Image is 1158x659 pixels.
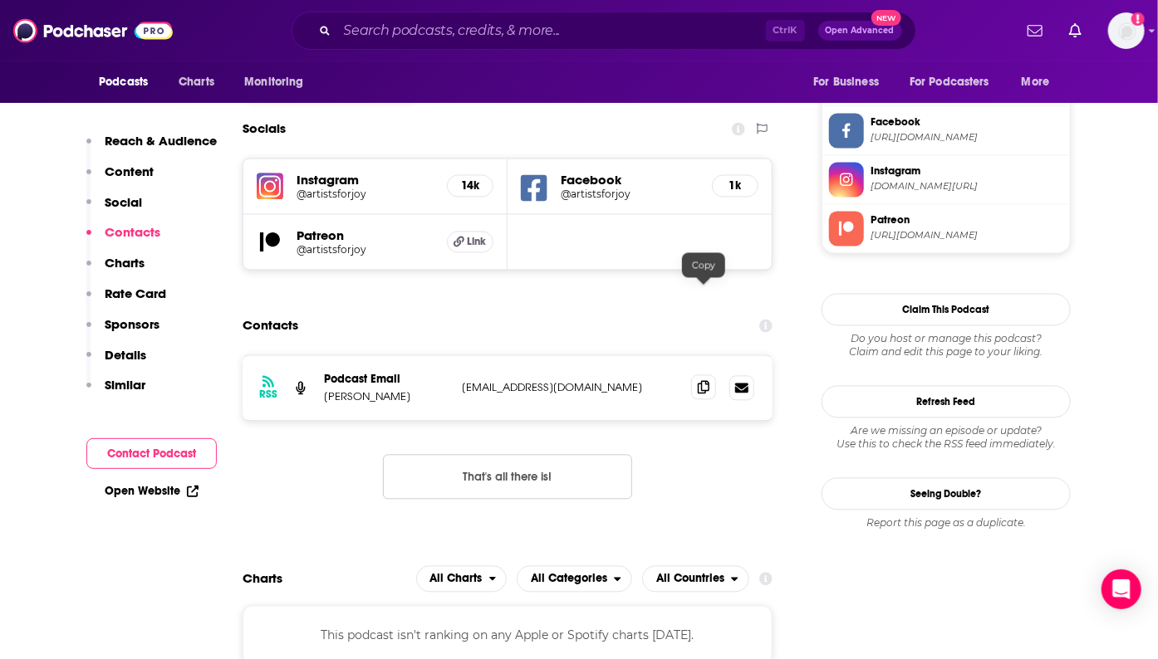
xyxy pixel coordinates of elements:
span: Monitoring [244,71,303,94]
h5: 1k [726,179,744,193]
a: Show notifications dropdown [1062,17,1088,45]
a: @artistsforjoy [297,244,434,256]
div: Are we missing an episode or update? Use this to check the RSS feed immediately. [822,425,1071,452]
div: Claim and edit this page to your liking. [822,333,1071,359]
span: Podcasts [99,71,148,94]
span: Ctrl K [766,20,805,41]
div: Open Intercom Messenger [1102,569,1141,609]
a: Charts [168,66,224,98]
span: Patreon [871,213,1063,228]
button: Contact Podcast [86,438,217,469]
button: Show profile menu [1108,12,1145,49]
a: Seeing Double? [822,478,1071,510]
span: https://www.patreon.com/artistsforjoy [871,230,1063,242]
h5: Instagram [297,173,434,188]
button: Nothing here. [383,455,632,500]
span: Charts [179,71,214,94]
button: Open AdvancedNew [818,21,902,41]
button: open menu [642,566,749,593]
p: [PERSON_NAME] [324,390,449,404]
span: Facebook [871,115,1063,130]
button: Refresh Feed [822,386,1071,418]
a: Instagram[DOMAIN_NAME][URL] [829,163,1063,198]
svg: Add a profile image [1131,12,1145,26]
button: Charts [86,255,145,286]
a: @artistsforjoy [297,188,434,201]
span: New [871,10,901,26]
p: Contacts [105,224,160,240]
span: Instagram [871,164,1063,179]
p: Similar [105,377,145,393]
h5: 14k [461,179,479,193]
button: open menu [899,66,1013,98]
button: Content [86,164,154,194]
button: open menu [416,566,508,593]
button: open menu [802,66,900,98]
img: iconImage [257,173,283,200]
img: Podchaser - Follow, Share and Rate Podcasts [13,15,173,46]
div: Report this page as a duplicate. [822,517,1071,530]
span: Open Advanced [826,27,895,35]
button: Reach & Audience [86,133,217,164]
h2: Contacts [243,310,298,342]
button: open menu [87,66,169,98]
p: Podcast Email [324,373,449,387]
p: Details [105,347,146,363]
span: Logged in as shcarlos [1108,12,1145,49]
button: Contacts [86,224,160,255]
button: open menu [233,66,325,98]
a: Open Website [105,484,199,498]
p: [EMAIL_ADDRESS][DOMAIN_NAME] [462,381,678,395]
span: All Categories [531,574,607,585]
p: Sponsors [105,316,159,332]
h2: Charts [243,571,282,587]
span: For Business [813,71,879,94]
img: User Profile [1108,12,1145,49]
h5: Facebook [561,173,699,188]
a: Link [447,232,493,253]
input: Search podcasts, credits, & more... [337,17,766,44]
button: Similar [86,377,145,408]
p: Social [105,194,142,210]
h2: Categories [517,566,632,593]
span: For Podcasters [910,71,989,94]
a: @artistsforjoy [561,188,699,201]
p: Charts [105,255,145,271]
span: https://www.facebook.com/artistsforjoy [871,132,1063,144]
span: All Charts [430,574,483,585]
span: Do you host or manage this podcast? [822,333,1071,346]
button: open menu [517,566,632,593]
h2: Countries [642,566,749,593]
button: open menu [1010,66,1071,98]
a: Patreon[URL][DOMAIN_NAME] [829,212,1063,247]
div: Search podcasts, credits, & more... [292,12,916,50]
button: Sponsors [86,316,159,347]
div: Copy [682,253,725,278]
button: Rate Card [86,286,166,316]
a: Show notifications dropdown [1021,17,1049,45]
p: Rate Card [105,286,166,301]
h2: Platforms [416,566,508,593]
h3: RSS [259,388,277,402]
a: Facebook[URL][DOMAIN_NAME] [829,114,1063,149]
span: More [1022,71,1050,94]
span: instagram.com/artistsforjoy [871,181,1063,193]
p: Reach & Audience [105,133,217,149]
span: All Countries [656,574,724,585]
button: Claim This Podcast [822,294,1071,326]
p: Content [105,164,154,179]
button: Social [86,194,142,225]
h5: Patreon [297,228,434,244]
span: Link [468,236,487,249]
h2: Socials [243,114,286,145]
button: Details [86,347,146,378]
